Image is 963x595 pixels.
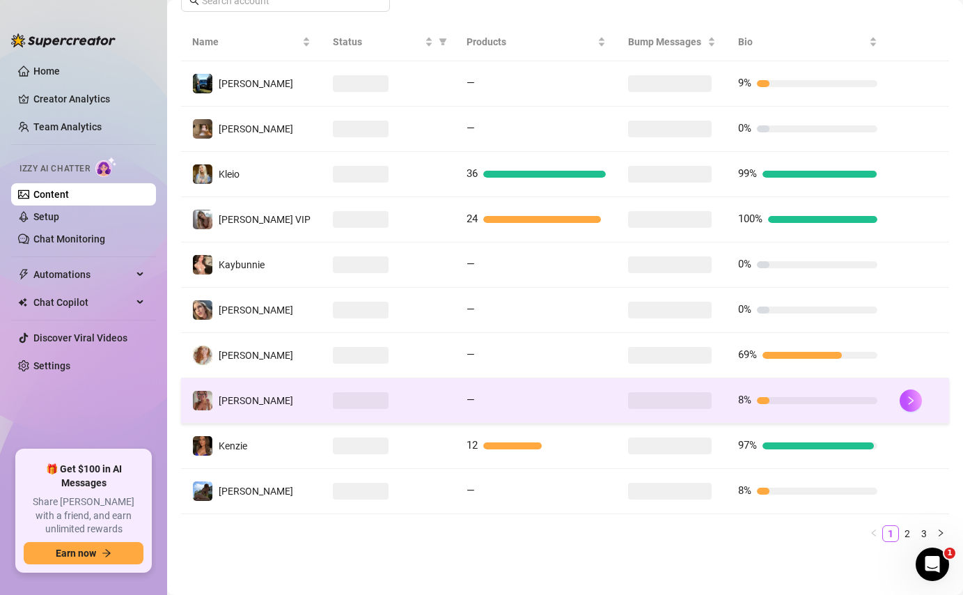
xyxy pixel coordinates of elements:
[932,525,949,542] li: Next Page
[33,211,59,222] a: Setup
[219,259,265,270] span: Kaybunnie
[738,394,751,406] span: 8%
[193,119,212,139] img: Brooke
[467,167,478,180] span: 36
[906,396,916,405] span: right
[24,463,143,490] span: 🎁 Get $100 in AI Messages
[219,123,293,134] span: [PERSON_NAME]
[467,394,475,406] span: —
[738,439,757,451] span: 97%
[219,350,293,361] span: [PERSON_NAME]
[193,346,212,365] img: Amy Pond
[33,189,69,200] a: Content
[916,548,949,581] iframe: Intercom live chat
[944,548,955,559] span: 1
[882,525,899,542] li: 1
[192,34,299,49] span: Name
[24,542,143,564] button: Earn nowarrow-right
[33,291,132,314] span: Chat Copilot
[738,34,866,49] span: Bio
[219,440,247,451] span: Kenzie
[467,348,475,361] span: —
[738,212,762,225] span: 100%
[738,77,751,89] span: 9%
[193,74,212,93] img: Britt
[33,121,102,132] a: Team Analytics
[193,436,212,456] img: Kenzie
[219,78,293,89] span: [PERSON_NAME]
[219,486,293,497] span: [PERSON_NAME]
[181,23,322,61] th: Name
[900,389,922,412] button: right
[439,38,447,46] span: filter
[738,122,751,134] span: 0%
[916,526,932,541] a: 3
[19,162,90,176] span: Izzy AI Chatter
[738,484,751,497] span: 8%
[24,495,143,536] span: Share [PERSON_NAME] with a friend, and earn unlimited rewards
[33,332,127,343] a: Discover Viral Videos
[33,360,70,371] a: Settings
[18,297,27,307] img: Chat Copilot
[932,525,949,542] button: right
[738,258,751,270] span: 0%
[193,255,212,275] img: Kaybunnie
[219,169,240,180] span: Kleio
[738,303,751,316] span: 0%
[467,212,478,225] span: 24
[436,31,450,52] span: filter
[866,525,882,542] button: left
[467,484,475,497] span: —
[899,525,916,542] li: 2
[11,33,116,47] img: logo-BBDzfeDw.svg
[193,210,212,229] img: Kat Hobbs VIP
[33,233,105,245] a: Chat Monitoring
[866,525,882,542] li: Previous Page
[883,526,898,541] a: 1
[937,529,945,537] span: right
[322,23,455,61] th: Status
[33,263,132,286] span: Automations
[193,164,212,184] img: Kleio
[95,157,117,177] img: AI Chatter
[727,23,888,61] th: Bio
[219,395,293,406] span: [PERSON_NAME]
[219,304,293,316] span: [PERSON_NAME]
[628,34,705,49] span: Bump Messages
[467,258,475,270] span: —
[467,303,475,316] span: —
[33,88,145,110] a: Creator Analytics
[33,65,60,77] a: Home
[738,167,757,180] span: 99%
[333,34,422,49] span: Status
[18,269,29,280] span: thunderbolt
[219,214,311,225] span: [PERSON_NAME] VIP
[467,77,475,89] span: —
[870,529,878,537] span: left
[467,439,478,451] span: 12
[193,391,212,410] img: Jamie
[193,481,212,501] img: Taylor
[467,34,595,49] span: Products
[102,548,111,558] span: arrow-right
[455,23,617,61] th: Products
[467,122,475,134] span: —
[193,300,212,320] img: Kat Hobbs
[56,548,96,559] span: Earn now
[617,23,728,61] th: Bump Messages
[900,526,915,541] a: 2
[916,525,932,542] li: 3
[738,348,757,361] span: 69%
